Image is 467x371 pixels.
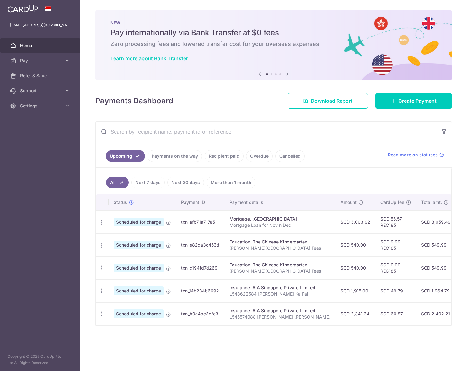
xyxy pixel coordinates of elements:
[416,233,456,256] td: SGD 549.99
[110,28,437,38] h5: Pay internationally via Bank Transfer at $0 fees
[114,286,164,295] span: Scheduled for charge
[421,199,442,205] span: Total amt.
[416,256,456,279] td: SGD 549.99
[388,152,444,158] a: Read more on statuses
[229,308,330,314] div: Insurance. AIA Singapore Private Limited
[375,93,452,109] a: Create Payment
[148,150,202,162] a: Payments on the way
[106,177,129,188] a: All
[375,210,416,233] td: SGD 55.57 REC185
[205,150,244,162] a: Recipient paid
[229,262,330,268] div: Education. The Chinese Kindergarten
[416,210,456,233] td: SGD 3,059.49
[20,73,62,79] span: Refer & Save
[288,93,368,109] a: Download Report
[416,302,456,325] td: SGD 2,402.21
[335,233,375,256] td: SGD 540.00
[20,103,62,109] span: Settings
[167,177,204,188] a: Next 30 days
[335,302,375,325] td: SGD 2,341.34
[96,122,437,142] input: Search by recipient name, payment id or reference
[131,177,165,188] a: Next 7 days
[207,177,255,188] a: More than 1 month
[114,264,164,272] span: Scheduled for charge
[229,285,330,291] div: Insurance. AIA Singapore Private Limited
[229,222,330,228] p: Mortgage Loan for Nov n Dec
[8,5,38,13] img: CardUp
[335,256,375,279] td: SGD 540.00
[176,194,224,210] th: Payment ID
[375,302,416,325] td: SGD 60.87
[229,216,330,222] div: Mortgage. [GEOGRAPHIC_DATA]
[20,57,62,64] span: Pay
[375,279,416,302] td: SGD 49.79
[246,150,273,162] a: Overdue
[311,97,352,105] span: Download Report
[275,150,305,162] a: Cancelled
[398,97,437,105] span: Create Payment
[114,199,127,205] span: Status
[176,256,224,279] td: txn_c194fd7d269
[224,194,335,210] th: Payment details
[95,10,452,80] img: Bank transfer banner
[176,302,224,325] td: txn_b9a4bc3dfc3
[110,20,437,25] p: NEW
[114,241,164,249] span: Scheduled for charge
[341,199,357,205] span: Amount
[229,245,330,251] p: [PERSON_NAME][GEOGRAPHIC_DATA] Fees
[20,42,62,49] span: Home
[114,218,164,226] span: Scheduled for charge
[110,40,437,48] h6: Zero processing fees and lowered transfer cost for your overseas expenses
[20,88,62,94] span: Support
[335,210,375,233] td: SGD 3,003.92
[229,268,330,274] p: [PERSON_NAME][GEOGRAPHIC_DATA] Fees
[176,233,224,256] td: txn_e82da3c453d
[10,22,70,28] p: [EMAIL_ADDRESS][DOMAIN_NAME]
[335,279,375,302] td: SGD 1,915.00
[106,150,145,162] a: Upcoming
[380,199,404,205] span: CardUp fee
[95,95,173,106] h4: Payments Dashboard
[229,291,330,297] p: L548622584 [PERSON_NAME] Ka Fai
[114,309,164,318] span: Scheduled for charge
[229,239,330,245] div: Education. The Chinese Kindergarten
[229,314,330,320] p: L545574088 [PERSON_NAME] [PERSON_NAME]
[388,152,438,158] span: Read more on statuses
[110,55,188,62] a: Learn more about Bank Transfer
[375,233,416,256] td: SGD 9.99 REC185
[176,279,224,302] td: txn_14b234b6692
[176,210,224,233] td: txn_afb71a717a5
[416,279,456,302] td: SGD 1,964.79
[375,256,416,279] td: SGD 9.99 REC185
